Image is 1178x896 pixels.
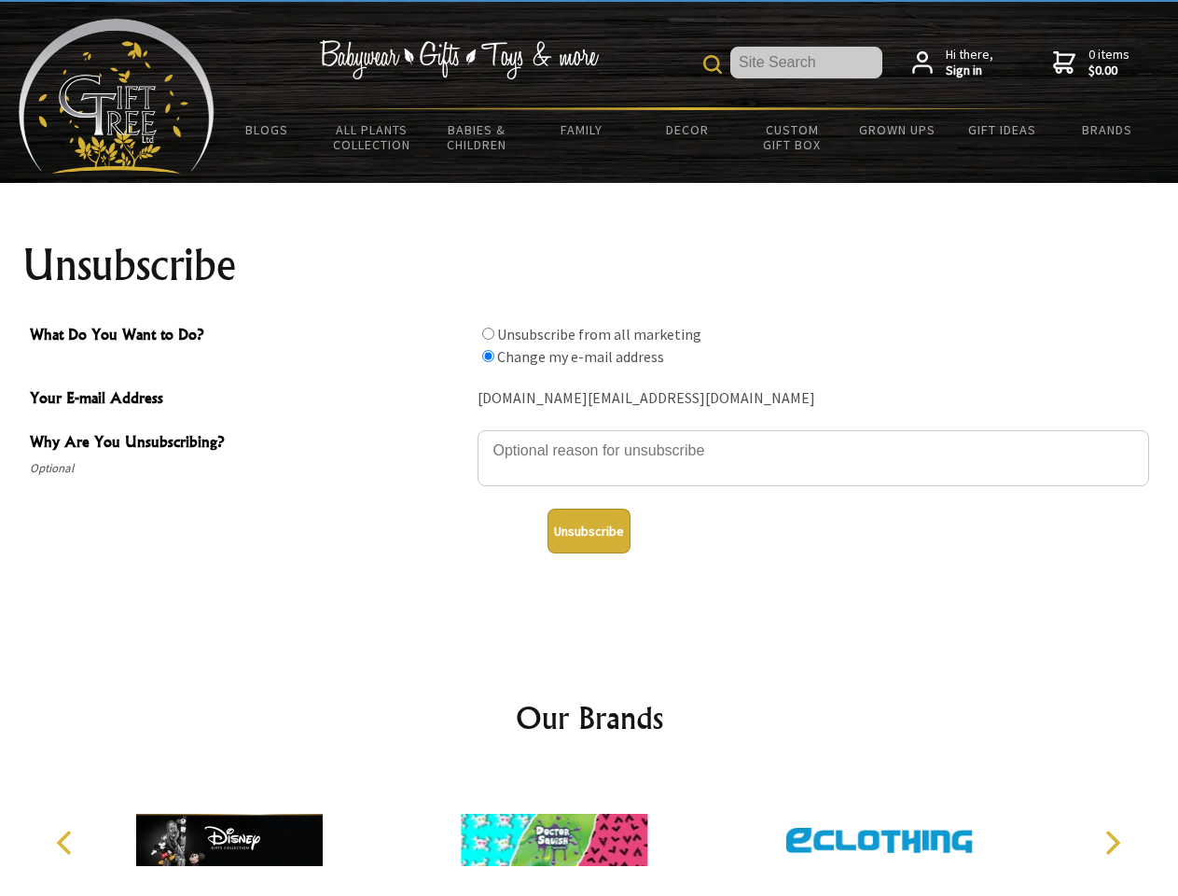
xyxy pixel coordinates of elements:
a: Gift Ideas [949,110,1055,149]
a: 0 items$0.00 [1053,47,1129,79]
a: Decor [634,110,740,149]
a: Family [530,110,635,149]
input: What Do You Want to Do? [482,328,494,340]
span: Why Are You Unsubscribing? [30,430,468,457]
button: Unsubscribe [547,509,631,553]
h2: Our Brands [37,695,1142,740]
h1: Unsubscribe [22,243,1157,287]
label: Change my e-mail address [497,347,664,366]
button: Previous [47,822,88,863]
div: [DOMAIN_NAME][EMAIL_ADDRESS][DOMAIN_NAME] [478,385,1149,413]
textarea: Why Are You Unsubscribing? [478,430,1149,486]
strong: $0.00 [1088,63,1129,79]
span: What Do You Want to Do? [30,323,468,350]
a: All Plants Collection [320,110,425,164]
a: Babies & Children [424,110,530,164]
button: Next [1091,822,1132,863]
span: Optional [30,457,468,480]
a: Hi there,Sign in [912,47,993,79]
a: Grown Ups [844,110,949,149]
img: product search [703,55,722,74]
a: Brands [1055,110,1160,149]
input: What Do You Want to Do? [482,350,494,362]
a: BLOGS [215,110,320,149]
strong: Sign in [946,63,993,79]
img: Babywear - Gifts - Toys & more [319,40,599,79]
a: Custom Gift Box [740,110,845,164]
input: Site Search [730,47,882,78]
span: Hi there, [946,47,993,79]
span: 0 items [1088,46,1129,79]
img: Babyware - Gifts - Toys and more... [19,19,215,174]
label: Unsubscribe from all marketing [497,325,701,343]
span: Your E-mail Address [30,386,468,413]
